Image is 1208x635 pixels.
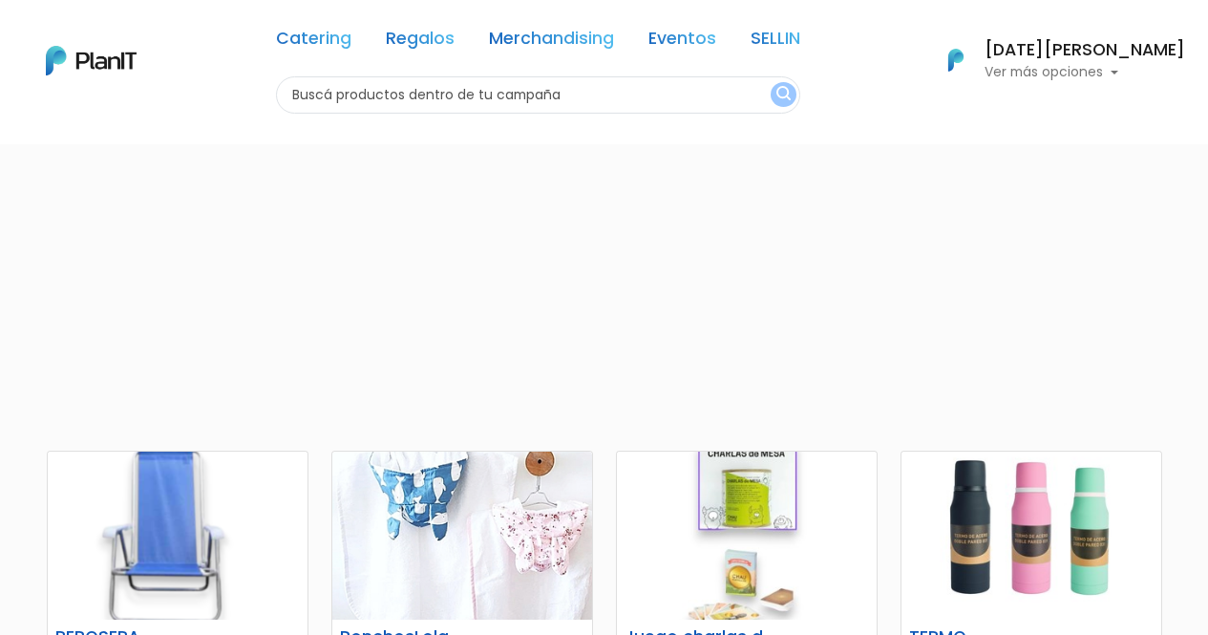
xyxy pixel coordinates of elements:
img: thumb_Lunchera_1__1___copia_-Photoroom__89_.jpg [901,452,1161,620]
a: SELLIN [751,31,800,53]
img: PlanIt Logo [46,46,137,75]
a: Catering [276,31,351,53]
p: Ver más opciones [985,66,1185,79]
button: PlanIt Logo [DATE][PERSON_NAME] Ver más opciones [923,35,1185,85]
img: search_button-432b6d5273f82d61273b3651a40e1bd1b912527efae98b1b7a1b2c0702e16a8d.svg [776,86,791,104]
a: Regalos [386,31,455,53]
a: Eventos [648,31,716,53]
img: thumb_Captura_de_pantalla_2024-09-05_150832.png [48,452,307,620]
input: Buscá productos dentro de tu campaña [276,76,800,114]
a: Merchandising [489,31,614,53]
h6: [DATE][PERSON_NAME] [985,42,1185,59]
img: thumb_image__copia___copia___copia_-Photoroom__11_.jpg [617,452,877,620]
img: thumb_Ponchos.jpg [332,452,592,620]
img: PlanIt Logo [935,39,977,81]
